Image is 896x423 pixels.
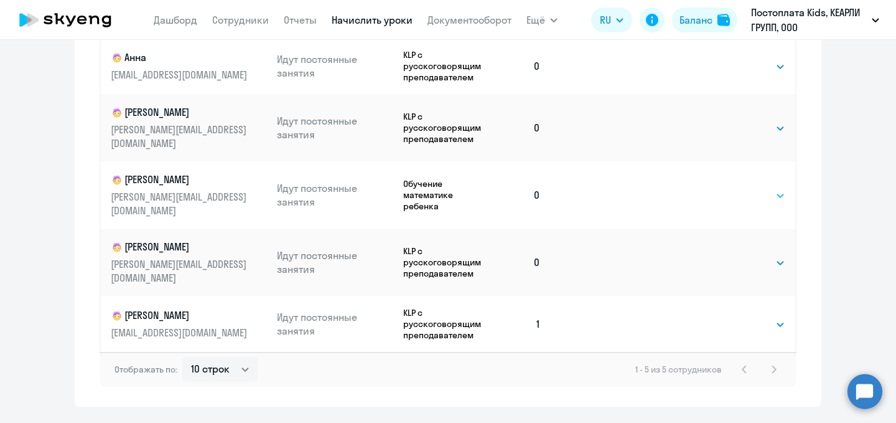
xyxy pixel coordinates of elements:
[487,161,551,229] td: 0
[111,123,250,150] p: [PERSON_NAME][EMAIL_ADDRESS][DOMAIN_NAME]
[111,173,250,188] p: [PERSON_NAME]
[277,181,394,209] p: Идут постоянные занятия
[111,174,123,186] img: child
[403,307,487,341] p: KLP с русскоговорящим преподавателем
[427,14,511,26] a: Документооборот
[284,14,317,26] a: Отчеты
[111,240,267,285] a: child[PERSON_NAME][PERSON_NAME][EMAIL_ADDRESS][DOMAIN_NAME]
[403,49,487,83] p: KLP с русскоговорящим преподавателем
[600,12,611,27] span: RU
[111,50,267,82] a: childAнна[EMAIL_ADDRESS][DOMAIN_NAME]
[111,190,250,217] p: [PERSON_NAME][EMAIL_ADDRESS][DOMAIN_NAME]
[111,173,267,217] a: child[PERSON_NAME][PERSON_NAME][EMAIL_ADDRESS][DOMAIN_NAME]
[111,68,250,82] p: [EMAIL_ADDRESS][DOMAIN_NAME]
[111,310,123,322] img: child
[111,308,250,323] p: [PERSON_NAME]
[111,105,250,120] p: [PERSON_NAME]
[277,114,394,141] p: Идут постоянные занятия
[277,52,394,80] p: Идут постоянные занятия
[111,240,250,255] p: [PERSON_NAME]
[332,14,413,26] a: Начислить уроки
[114,364,177,375] span: Отображать по:
[111,257,250,285] p: [PERSON_NAME][EMAIL_ADDRESS][DOMAIN_NAME]
[111,241,123,254] img: child
[403,178,487,212] p: Обучение математике ребенка
[635,364,722,375] span: 1 - 5 из 5 сотрудников
[277,249,394,276] p: Идут постоянные занятия
[111,107,123,119] img: child
[111,105,267,150] a: child[PERSON_NAME][PERSON_NAME][EMAIL_ADDRESS][DOMAIN_NAME]
[403,111,487,145] p: KLP с русскоговорящим преподавателем
[403,245,487,279] p: KLP с русскоговорящим преподавателем
[751,5,867,35] p: Постоплата Kids, КЕАРЛИ ГРУПП, ООО
[487,94,551,161] td: 0
[277,310,394,338] p: Идут постоянные занятия
[526,12,545,27] span: Ещё
[212,14,269,26] a: Сотрудники
[526,7,558,32] button: Ещё
[591,7,632,32] button: RU
[487,38,551,94] td: 0
[111,50,250,65] p: Aнна
[679,12,712,27] div: Баланс
[672,7,737,32] button: Балансbalance
[487,229,551,296] td: 0
[487,296,551,352] td: 1
[111,308,267,340] a: child[PERSON_NAME][EMAIL_ADDRESS][DOMAIN_NAME]
[745,5,885,35] button: Постоплата Kids, КЕАРЛИ ГРУПП, ООО
[111,326,250,340] p: [EMAIL_ADDRESS][DOMAIN_NAME]
[717,14,730,26] img: balance
[154,14,197,26] a: Дашборд
[111,52,123,64] img: child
